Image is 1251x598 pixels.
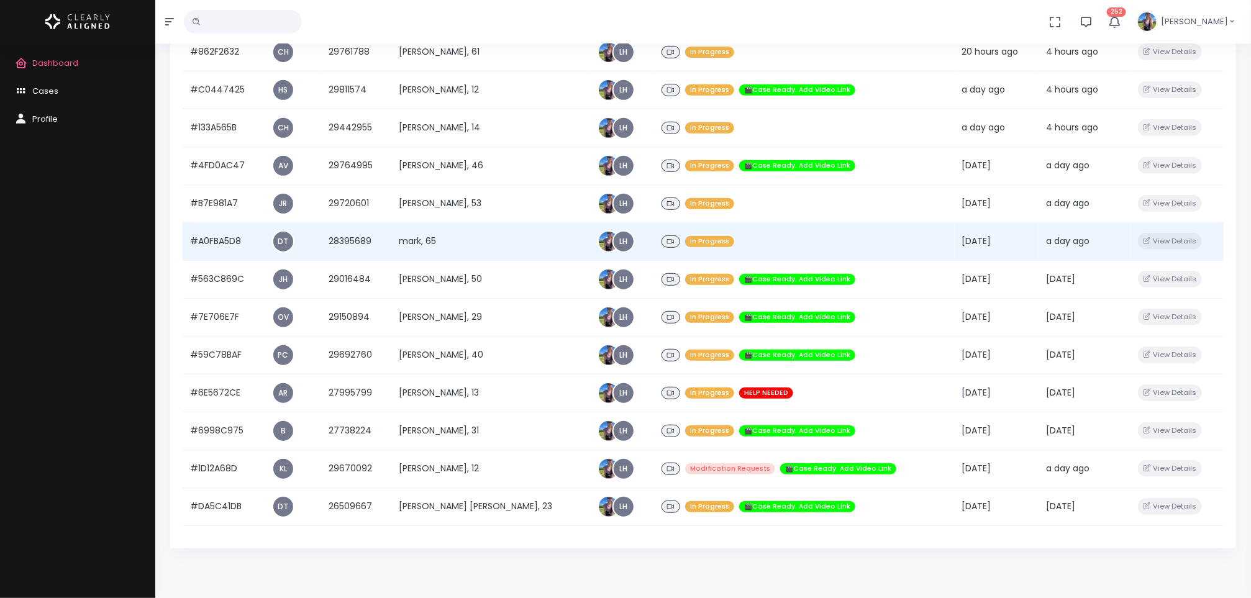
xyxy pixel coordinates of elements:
td: [PERSON_NAME], 61 [391,33,590,71]
span: 🎬Case Ready. Add Video Link [739,350,855,361]
span: [DATE] [1046,424,1075,437]
td: 29720601 [321,184,391,222]
a: JR [273,194,293,214]
td: 29811574 [321,71,391,109]
td: 29150894 [321,298,391,336]
span: In Progress [685,198,734,210]
span: DT [273,232,293,251]
td: 29670092 [321,450,391,487]
span: 🎬Case Ready. Add Video Link [780,463,896,475]
td: [PERSON_NAME], 13 [391,374,590,412]
span: 🎬Case Ready. Add Video Link [739,312,855,324]
span: In Progress [685,160,734,172]
td: 28395689 [321,222,391,260]
a: LH [614,194,634,214]
button: View Details [1138,460,1202,477]
button: View Details [1138,271,1202,288]
span: OV [273,307,293,327]
td: [PERSON_NAME], 12 [391,450,590,487]
button: View Details [1138,347,1202,363]
span: [PERSON_NAME] [1161,16,1228,28]
span: 🎬Case Ready. Add Video Link [739,84,855,96]
td: 29442955 [321,109,391,147]
a: PC [273,345,293,365]
button: View Details [1138,81,1202,98]
a: LH [614,232,634,251]
td: #6E5672CE [183,374,265,412]
td: #B7E981A7 [183,184,265,222]
span: In Progress [685,312,734,324]
button: View Details [1138,309,1202,325]
span: In Progress [685,501,734,513]
span: 4 hours ago [1046,121,1098,134]
span: 4 hours ago [1046,83,1098,96]
span: LH [614,307,634,327]
td: 29692760 [321,336,391,374]
span: In Progress [685,47,734,58]
td: #DA5C41DB [183,487,265,525]
a: AV [273,156,293,176]
span: [DATE] [962,273,991,285]
a: CH [273,118,293,138]
td: 27995799 [321,374,391,412]
a: LH [614,459,634,479]
span: Profile [32,113,58,125]
span: [DATE] [1046,348,1075,361]
span: [DATE] [962,159,991,171]
td: [PERSON_NAME], 40 [391,336,590,374]
span: [DATE] [962,235,991,247]
span: LH [614,383,634,403]
span: [DATE] [962,197,991,209]
a: LH [614,497,634,517]
span: In Progress [685,387,734,399]
td: [PERSON_NAME], 53 [391,184,590,222]
button: View Details [1138,233,1202,250]
a: LH [614,42,634,62]
a: HS [273,80,293,100]
button: View Details [1138,498,1202,515]
a: JH [273,270,293,289]
span: Dashboard [32,57,78,69]
span: [DATE] [962,348,991,361]
a: Logo Horizontal [45,9,110,35]
span: KL [273,459,293,479]
td: #1D12A68D [183,450,265,487]
span: In Progress [685,236,734,248]
span: LH [614,345,634,365]
span: a day ago [1046,197,1090,209]
td: #563C869C [183,260,265,298]
span: In Progress [685,425,734,437]
span: a day ago [1046,235,1090,247]
a: LH [614,118,634,138]
a: LH [614,80,634,100]
span: [DATE] [1046,386,1075,399]
a: B [273,421,293,441]
span: 🎬Case Ready. Add Video Link [739,274,855,286]
button: View Details [1138,43,1202,60]
a: LH [614,156,634,176]
span: 20 hours ago [962,45,1019,58]
td: 27738224 [321,412,391,450]
span: [DATE] [962,462,991,474]
td: #59C78BAF [183,336,265,374]
td: [PERSON_NAME], 46 [391,147,590,184]
a: AR [273,383,293,403]
button: View Details [1138,422,1202,439]
span: Modification Requests [685,463,775,475]
span: [DATE] [962,310,991,323]
span: LH [614,270,634,289]
button: View Details [1138,119,1202,136]
span: a day ago [1046,159,1090,171]
td: 29761788 [321,33,391,71]
td: 26509667 [321,487,391,525]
